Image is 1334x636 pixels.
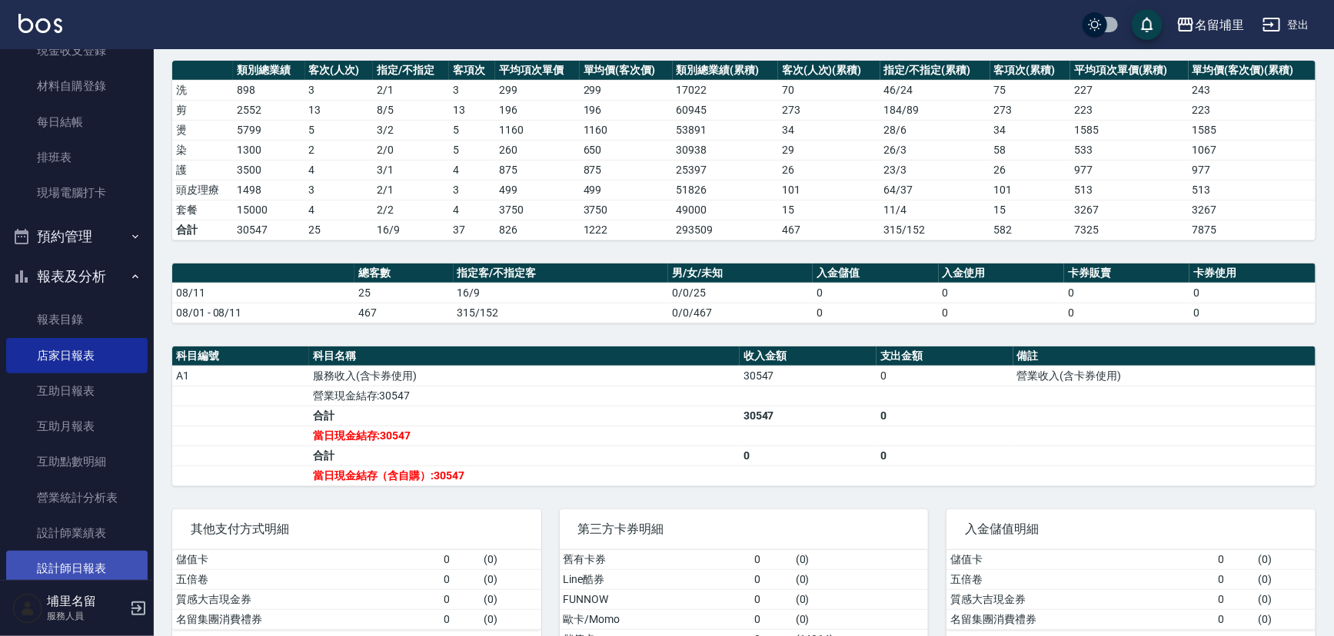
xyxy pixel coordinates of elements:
[580,61,673,81] th: 單均價(客次價)
[495,140,579,160] td: 260
[939,303,1064,323] td: 0
[373,100,449,120] td: 8 / 5
[6,140,148,175] a: 排班表
[233,180,304,200] td: 1498
[1013,346,1316,366] th: 備註
[990,180,1071,200] td: 101
[373,80,449,100] td: 2 / 1
[1064,263,1189,283] th: 卡券販賣
[778,220,880,240] td: 467
[1064,283,1189,303] td: 0
[172,220,233,240] td: 合計
[480,569,541,589] td: ( 0 )
[1254,550,1316,570] td: ( 0 )
[172,140,233,160] td: 染
[750,609,791,629] td: 0
[880,80,990,100] td: 46 / 24
[750,589,791,609] td: 0
[309,386,740,406] td: 營業現金結存:30547
[454,283,669,303] td: 16/9
[946,609,1214,629] td: 名留集團消費禮券
[880,160,990,180] td: 23 / 3
[1070,200,1189,220] td: 3267
[305,61,373,81] th: 客次(人次)
[373,61,449,81] th: 指定/不指定
[792,609,928,629] td: ( 0 )
[373,200,449,220] td: 2 / 2
[880,180,990,200] td: 64 / 37
[6,68,148,104] a: 材料自購登錄
[1170,9,1250,41] button: 名留埔里
[233,80,304,100] td: 898
[440,569,479,589] td: 0
[449,100,496,120] td: 13
[480,609,541,629] td: ( 0 )
[1256,11,1316,39] button: 登出
[6,104,148,140] a: 每日結帳
[305,80,373,100] td: 3
[1070,120,1189,140] td: 1585
[309,346,740,366] th: 科目名稱
[740,366,877,386] td: 30547
[578,522,910,537] span: 第三方卡券明細
[1254,589,1316,609] td: ( 0 )
[673,61,778,81] th: 類別總業績(累積)
[673,200,778,220] td: 49000
[580,100,673,120] td: 196
[449,80,496,100] td: 3
[449,180,496,200] td: 3
[172,283,354,303] td: 08/11
[172,303,354,323] td: 08/01 - 08/11
[880,120,990,140] td: 28 / 6
[172,346,1316,486] table: a dense table
[946,589,1214,609] td: 質感大吉現金券
[946,550,1316,630] table: a dense table
[233,140,304,160] td: 1300
[449,220,496,240] td: 37
[373,160,449,180] td: 3 / 1
[354,283,454,303] td: 25
[449,140,496,160] td: 5
[172,61,1316,240] table: a dense table
[1070,61,1189,81] th: 平均項次單價(累積)
[373,180,449,200] td: 2 / 1
[6,444,148,479] a: 互助點數明細
[6,373,148,409] a: 互助日報表
[495,220,579,240] td: 826
[440,589,479,609] td: 0
[6,175,148,210] a: 現場電腦打卡
[1189,200,1316,220] td: 3267
[233,160,304,180] td: 3500
[233,200,304,220] td: 15000
[877,406,1013,426] td: 0
[309,406,740,426] td: 合計
[1189,80,1316,100] td: 243
[172,120,233,140] td: 燙
[305,180,373,200] td: 3
[172,346,309,366] th: 科目編號
[47,609,125,623] p: 服務人員
[373,220,449,240] td: 16/9
[880,61,990,81] th: 指定/不指定(累積)
[946,550,1214,570] td: 儲值卡
[1215,589,1254,609] td: 0
[560,569,751,589] td: Line酷券
[495,180,579,200] td: 499
[172,589,440,609] td: 質感大吉現金券
[877,366,1013,386] td: 0
[18,14,62,33] img: Logo
[750,569,791,589] td: 0
[673,120,778,140] td: 53891
[1070,220,1189,240] td: 7325
[778,160,880,180] td: 26
[1070,140,1189,160] td: 533
[580,160,673,180] td: 875
[1189,120,1316,140] td: 1585
[449,120,496,140] td: 5
[309,366,740,386] td: 服務收入(含卡券使用)
[172,200,233,220] td: 套餐
[580,180,673,200] td: 499
[305,160,373,180] td: 4
[560,589,751,609] td: FUNNOW
[1070,100,1189,120] td: 223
